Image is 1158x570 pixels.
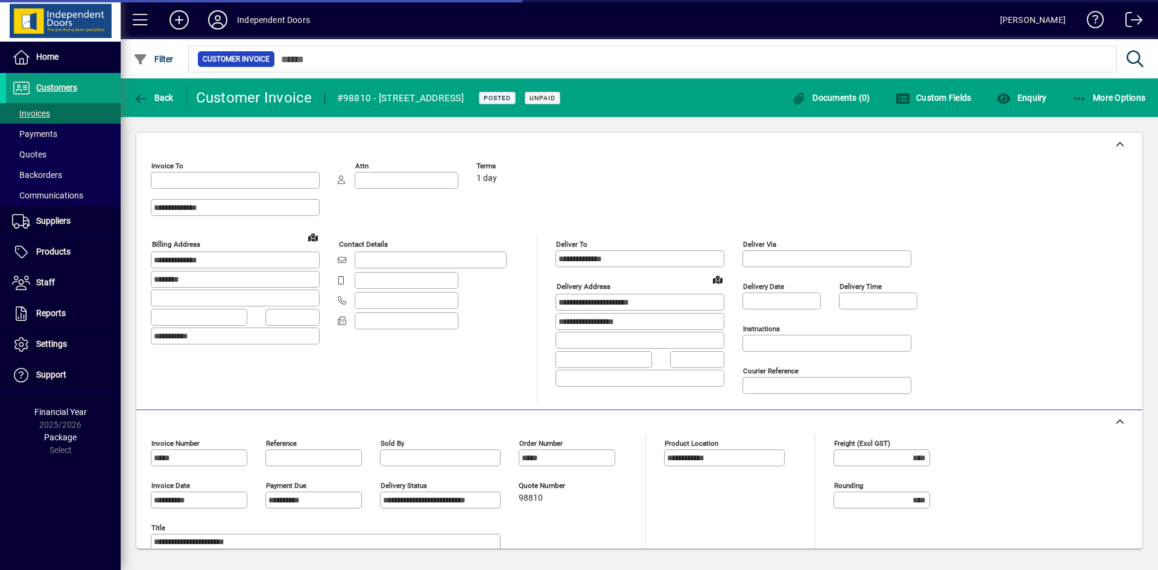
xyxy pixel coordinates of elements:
[12,129,57,139] span: Payments
[34,407,87,417] span: Financial Year
[1069,87,1149,109] button: More Options
[12,109,50,118] span: Invoices
[1072,93,1146,103] span: More Options
[36,370,66,379] span: Support
[133,54,174,64] span: Filter
[12,170,62,180] span: Backorders
[303,227,323,247] a: View on map
[36,339,67,349] span: Settings
[6,185,121,206] a: Communications
[151,524,165,532] mat-label: Title
[896,93,972,103] span: Custom Fields
[708,270,727,289] a: View on map
[36,83,77,92] span: Customers
[6,165,121,185] a: Backorders
[6,42,121,72] a: Home
[1078,2,1104,42] a: Knowledge Base
[381,481,427,490] mat-label: Delivery status
[6,103,121,124] a: Invoices
[160,9,198,31] button: Add
[36,216,71,226] span: Suppliers
[530,94,555,102] span: Unpaid
[665,439,718,448] mat-label: Product location
[36,52,59,62] span: Home
[6,329,121,359] a: Settings
[151,162,183,170] mat-label: Invoice To
[484,94,511,102] span: Posted
[6,144,121,165] a: Quotes
[893,87,975,109] button: Custom Fields
[6,299,121,329] a: Reports
[6,360,121,390] a: Support
[519,493,543,503] span: 98810
[133,93,174,103] span: Back
[130,87,177,109] button: Back
[834,481,863,490] mat-label: Rounding
[151,439,200,448] mat-label: Invoice number
[36,308,66,318] span: Reports
[12,191,83,200] span: Communications
[519,482,591,490] span: Quote number
[743,367,799,375] mat-label: Courier Reference
[266,481,306,490] mat-label: Payment due
[996,93,1046,103] span: Enquiry
[792,93,870,103] span: Documents (0)
[355,162,369,170] mat-label: Attn
[198,9,237,31] button: Profile
[337,89,464,108] div: #98810 - [STREET_ADDRESS]
[476,174,497,183] span: 1 day
[743,282,784,291] mat-label: Delivery date
[36,277,55,287] span: Staff
[1000,10,1066,30] div: [PERSON_NAME]
[121,87,187,109] app-page-header-button: Back
[743,240,776,249] mat-label: Deliver via
[789,87,873,109] button: Documents (0)
[36,247,71,256] span: Products
[6,206,121,236] a: Suppliers
[12,150,46,159] span: Quotes
[840,282,882,291] mat-label: Delivery time
[151,481,190,490] mat-label: Invoice date
[237,10,310,30] div: Independent Doors
[556,240,587,249] mat-label: Deliver To
[993,87,1049,109] button: Enquiry
[519,439,563,448] mat-label: Order number
[266,439,297,448] mat-label: Reference
[1116,2,1143,42] a: Logout
[44,432,77,442] span: Package
[834,439,890,448] mat-label: Freight (excl GST)
[196,88,312,107] div: Customer Invoice
[743,325,780,333] mat-label: Instructions
[381,439,404,448] mat-label: Sold by
[203,53,270,65] span: Customer Invoice
[6,124,121,144] a: Payments
[476,162,549,170] span: Terms
[6,237,121,267] a: Products
[130,48,177,70] button: Filter
[6,268,121,298] a: Staff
